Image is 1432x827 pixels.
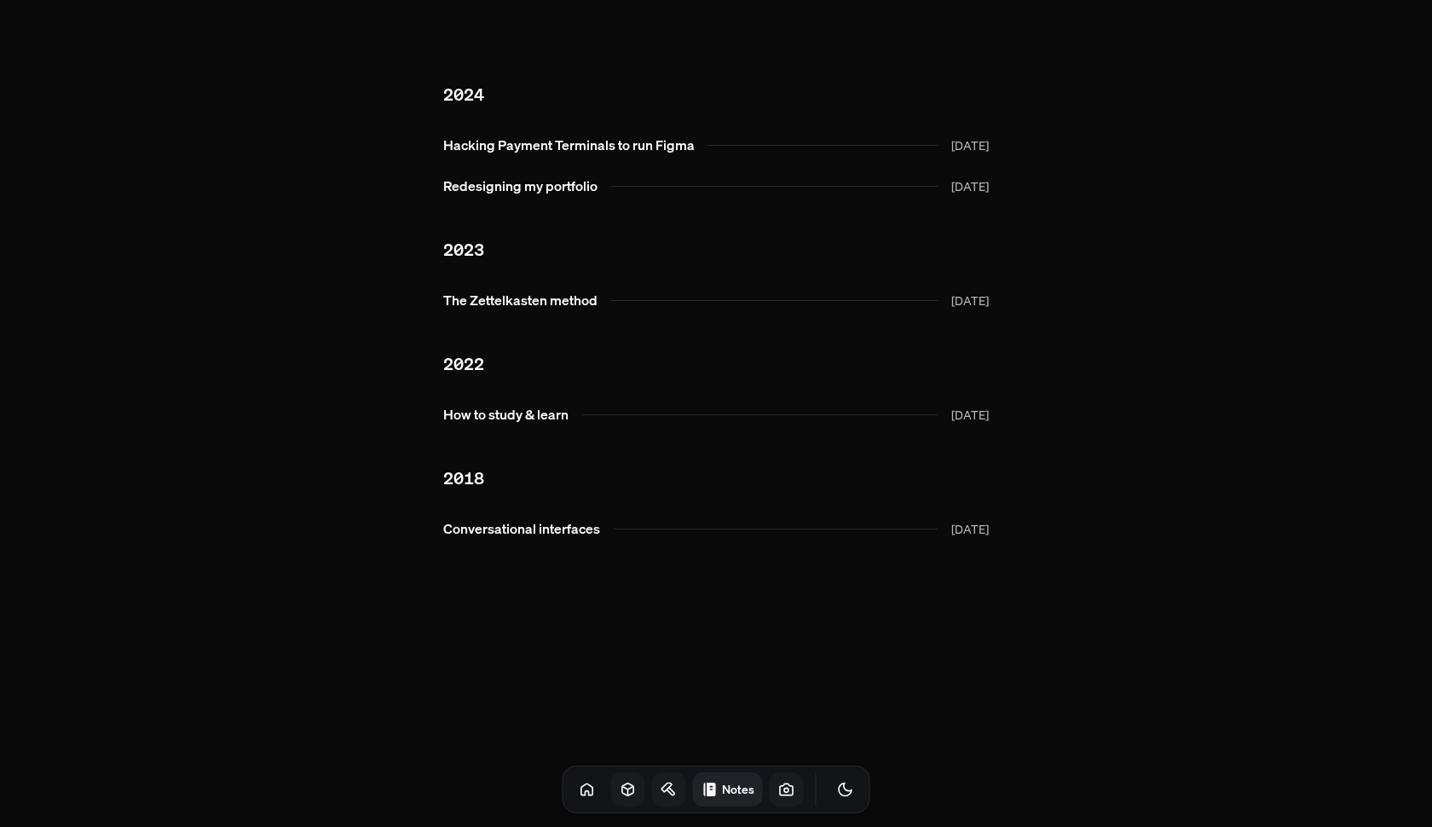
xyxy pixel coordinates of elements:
[430,128,1002,162] a: Hacking Payment Terminals to run Figma[DATE]
[722,781,754,797] h1: Notes
[443,466,989,491] h2: 2018
[443,237,989,263] h2: 2023
[951,292,989,309] span: [DATE]
[951,520,989,538] span: [DATE]
[951,177,989,195] span: [DATE]
[829,772,863,807] button: Toggle Theme
[693,772,763,807] a: Notes
[430,283,1002,317] a: The Zettelkasten method[DATE]
[443,351,989,377] h2: 2022
[951,406,989,424] span: [DATE]
[430,512,1002,546] a: Conversational interfaces[DATE]
[951,136,989,154] span: [DATE]
[430,397,1002,431] a: How to study & learn[DATE]
[430,169,1002,203] a: Redesigning my portfolio[DATE]
[443,82,989,107] h2: 2024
